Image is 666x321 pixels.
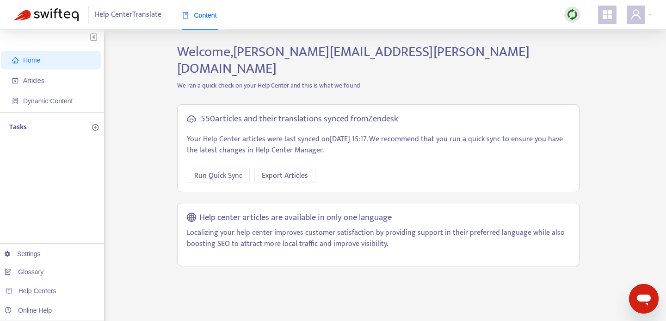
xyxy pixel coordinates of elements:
[23,97,73,105] span: Dynamic Content
[187,227,570,250] p: Localizing your help center improves customer satisfaction by providing support in their preferre...
[170,81,586,90] p: We ran a quick check on your Help Center and this is what we found
[187,114,196,124] span: cloud-sync
[254,168,315,183] button: Export Articles
[201,114,398,125] h5: 550 articles and their translations synced from Zendesk
[182,12,189,19] span: book
[12,57,18,63] span: home
[187,134,570,156] p: Your Help Center articles were last synced on [DATE] 15:17 . We recommend that you run a quick sy...
[602,9,613,20] span: appstore
[629,284,659,314] iframe: Button to launch messaging window
[187,168,250,183] button: Run Quick Sync
[12,77,18,84] span: account-book
[5,307,52,314] a: Online Help
[199,213,392,223] h5: Help center articles are available in only one language
[95,6,161,24] span: Help Center Translate
[567,9,578,20] img: sync.dc5367851b00ba804db3.png
[630,9,641,20] span: user
[177,40,530,80] span: Welcome, [PERSON_NAME][EMAIL_ADDRESS][PERSON_NAME][DOMAIN_NAME]
[187,213,196,223] span: global
[18,287,56,295] span: Help Centers
[5,250,41,258] a: Settings
[14,8,79,21] img: Swifteq
[5,268,43,276] a: Glossary
[23,77,44,84] span: Articles
[12,98,18,104] span: container
[92,124,99,131] span: plus-circle
[262,170,308,182] span: Export Articles
[9,122,27,133] p: Tasks
[194,170,242,182] span: Run Quick Sync
[23,57,40,64] span: Home
[182,12,217,19] span: Content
